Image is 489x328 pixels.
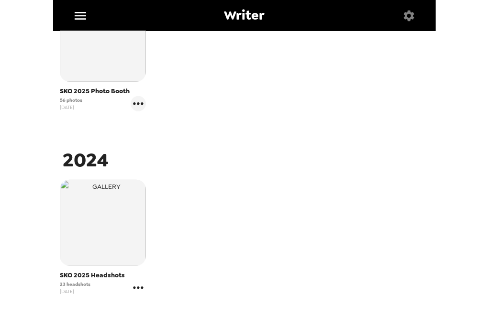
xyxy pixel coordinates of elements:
[131,280,146,295] button: gallery menu
[131,96,146,111] button: gallery menu
[60,271,146,280] span: SKO 2025 Headshots
[60,104,82,111] span: [DATE]
[60,281,90,288] span: 23 headshots
[60,87,146,96] span: SKO 2025 Photo Booth
[60,288,90,295] span: [DATE]
[60,97,82,104] span: 56 photos
[63,147,109,173] span: 2024
[224,9,265,22] span: Writer
[60,180,146,266] img: gallery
